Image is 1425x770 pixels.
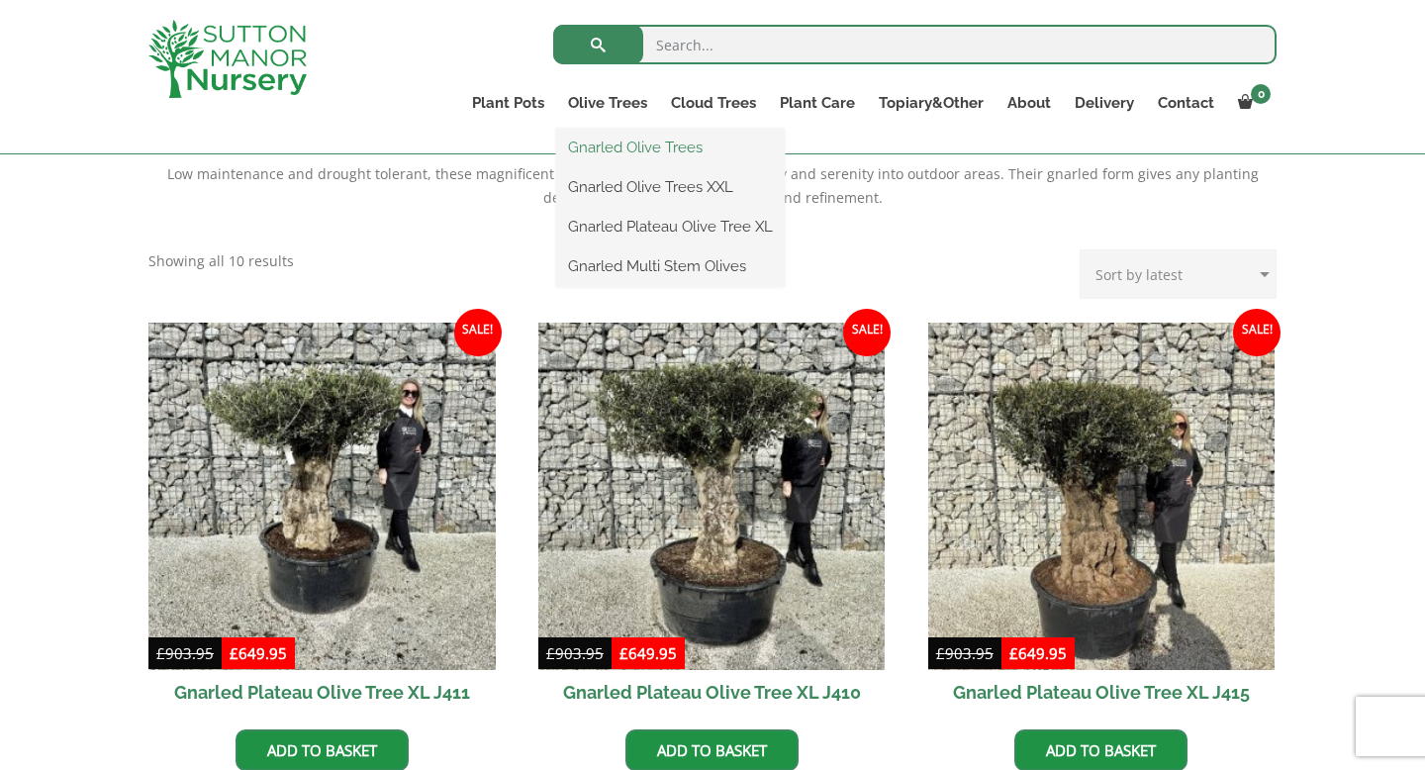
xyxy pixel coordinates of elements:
[156,643,165,663] span: £
[167,164,1259,207] span: Low maintenance and drought tolerant, these magnificent olive trees bring a sense of history and ...
[148,323,496,715] a: Sale! Gnarled Plateau Olive Tree XL J411
[1009,643,1067,663] bdi: 649.95
[546,643,555,663] span: £
[936,643,994,663] bdi: 903.95
[460,89,556,117] a: Plant Pots
[230,643,287,663] bdi: 649.95
[1009,643,1018,663] span: £
[928,323,1276,715] a: Sale! Gnarled Plateau Olive Tree XL J415
[1080,249,1277,299] select: Shop order
[556,172,785,202] a: Gnarled Olive Trees XXL
[936,643,945,663] span: £
[454,309,502,356] span: Sale!
[928,323,1276,670] img: Gnarled Plateau Olive Tree XL J415
[148,20,307,98] img: logo
[230,643,238,663] span: £
[148,670,496,715] h2: Gnarled Plateau Olive Tree XL J411
[619,643,677,663] bdi: 649.95
[619,643,628,663] span: £
[1251,84,1271,104] span: 0
[996,89,1063,117] a: About
[1146,89,1226,117] a: Contact
[556,133,785,162] a: Gnarled Olive Trees
[768,89,867,117] a: Plant Care
[538,323,886,670] img: Gnarled Plateau Olive Tree XL J410
[553,25,1277,64] input: Search...
[1063,89,1146,117] a: Delivery
[538,670,886,715] h2: Gnarled Plateau Olive Tree XL J410
[928,670,1276,715] h2: Gnarled Plateau Olive Tree XL J415
[538,323,886,715] a: Sale! Gnarled Plateau Olive Tree XL J410
[156,643,214,663] bdi: 903.95
[556,89,659,117] a: Olive Trees
[659,89,768,117] a: Cloud Trees
[556,251,785,281] a: Gnarled Multi Stem Olives
[1226,89,1277,117] a: 0
[843,309,891,356] span: Sale!
[546,643,604,663] bdi: 903.95
[867,89,996,117] a: Topiary&Other
[1233,309,1281,356] span: Sale!
[148,323,496,670] img: Gnarled Plateau Olive Tree XL J411
[556,212,785,241] a: Gnarled Plateau Olive Tree XL
[148,249,294,273] p: Showing all 10 results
